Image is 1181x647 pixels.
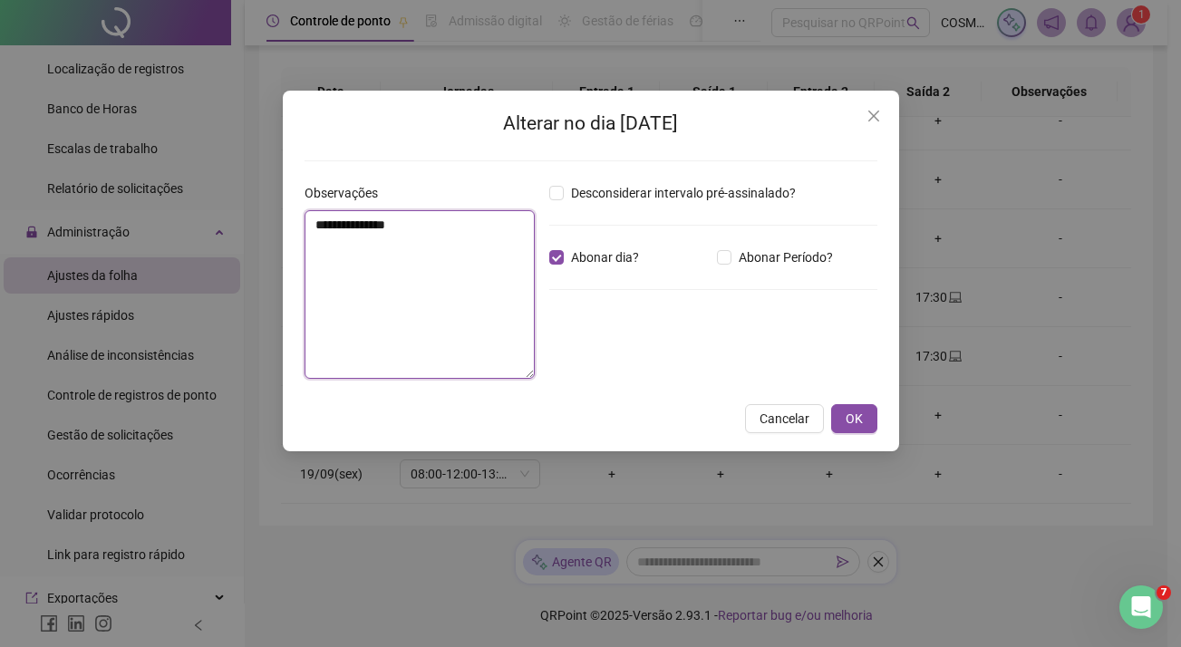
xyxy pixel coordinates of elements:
span: Cancelar [760,409,809,429]
span: OK [846,409,863,429]
button: Close [859,101,888,130]
span: 7 [1157,585,1171,600]
button: OK [831,404,877,433]
span: Abonar dia? [564,247,646,267]
iframe: Intercom live chat [1119,585,1163,629]
h2: Alterar no dia [DATE] [305,109,877,139]
span: Desconsiderar intervalo pré-assinalado? [564,183,803,203]
span: Abonar Período? [731,247,840,267]
label: Observações [305,183,390,203]
button: Cancelar [745,404,824,433]
span: close [866,109,881,123]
